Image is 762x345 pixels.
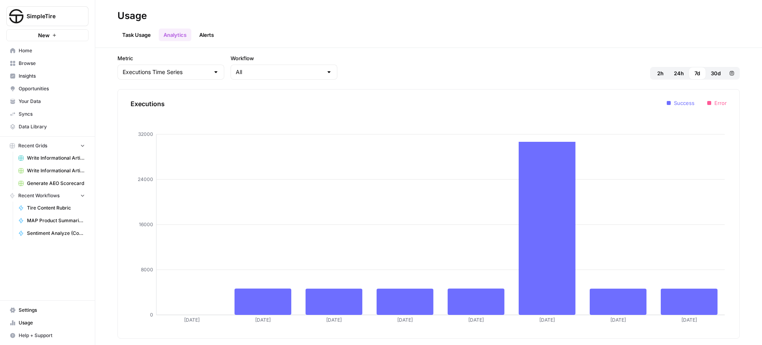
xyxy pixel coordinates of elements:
li: Error [707,99,727,107]
button: Recent Grids [6,140,89,152]
span: Tire Content Rubric [27,204,85,212]
button: 2h [652,67,669,80]
tspan: 16000 [139,221,153,227]
span: Syncs [19,111,85,118]
span: 30d [711,69,721,77]
tspan: [DATE] [326,317,342,323]
a: Tire Content Rubric [15,202,89,214]
tspan: [DATE] [184,317,200,323]
input: All [236,68,323,76]
tspan: 0 [150,312,153,318]
label: Workflow [231,54,337,62]
span: Insights [19,72,85,80]
a: Opportunities [6,82,89,95]
div: Usage [117,10,147,22]
a: Your Data [6,95,89,108]
label: Metric [117,54,224,62]
a: Data Library [6,120,89,133]
tspan: [DATE] [255,317,271,323]
span: Generate AEO Scorecard [27,180,85,187]
span: Settings [19,307,85,314]
button: Help + Support [6,329,89,342]
button: Recent Workflows [6,190,89,202]
span: Recent Grids [18,142,47,149]
li: Success [667,99,695,107]
span: 24h [674,69,684,77]
a: Generate AEO Scorecard [15,177,89,190]
a: Task Usage [117,29,156,41]
a: Alerts [194,29,219,41]
tspan: 32000 [138,131,153,137]
a: MAP Product Summarization [15,214,89,227]
a: Sentiment Analyze (Conversation Level) [15,227,89,240]
a: Syncs [6,108,89,120]
a: Home [6,44,89,57]
span: MAP Product Summarization [27,217,85,224]
input: Executions Time Series [123,68,210,76]
button: Workspace: SimpleTire [6,6,89,26]
a: Insights [6,70,89,82]
span: Help + Support [19,332,85,339]
span: Data Library [19,123,85,130]
span: SimpleTire [27,12,75,20]
span: New [38,31,50,39]
button: New [6,29,89,41]
button: 30d [706,67,725,80]
button: 24h [669,67,689,80]
span: Write Informational Articles [DATE] [27,154,85,162]
img: SimpleTire Logo [9,9,23,23]
tspan: [DATE] [468,317,484,323]
span: Usage [19,319,85,326]
tspan: [DATE] [610,317,626,323]
a: Browse [6,57,89,70]
span: Sentiment Analyze (Conversation Level) [27,230,85,237]
a: Write Informational Articles [DATE] [15,152,89,164]
a: Settings [6,304,89,316]
tspan: [DATE] [397,317,413,323]
tspan: [DATE] [681,317,697,323]
a: Usage [6,316,89,329]
tspan: 8000 [141,267,153,273]
span: Browse [19,60,85,67]
span: 7d [695,69,700,77]
a: Write Informational Articles [DATE] [15,164,89,177]
tspan: [DATE] [539,317,555,323]
span: 2h [657,69,664,77]
span: Recent Workflows [18,192,60,199]
span: Your Data [19,98,85,105]
span: Home [19,47,85,54]
tspan: 24000 [138,176,153,182]
a: Analytics [159,29,191,41]
span: Opportunities [19,85,85,92]
span: Write Informational Articles [DATE] [27,167,85,174]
